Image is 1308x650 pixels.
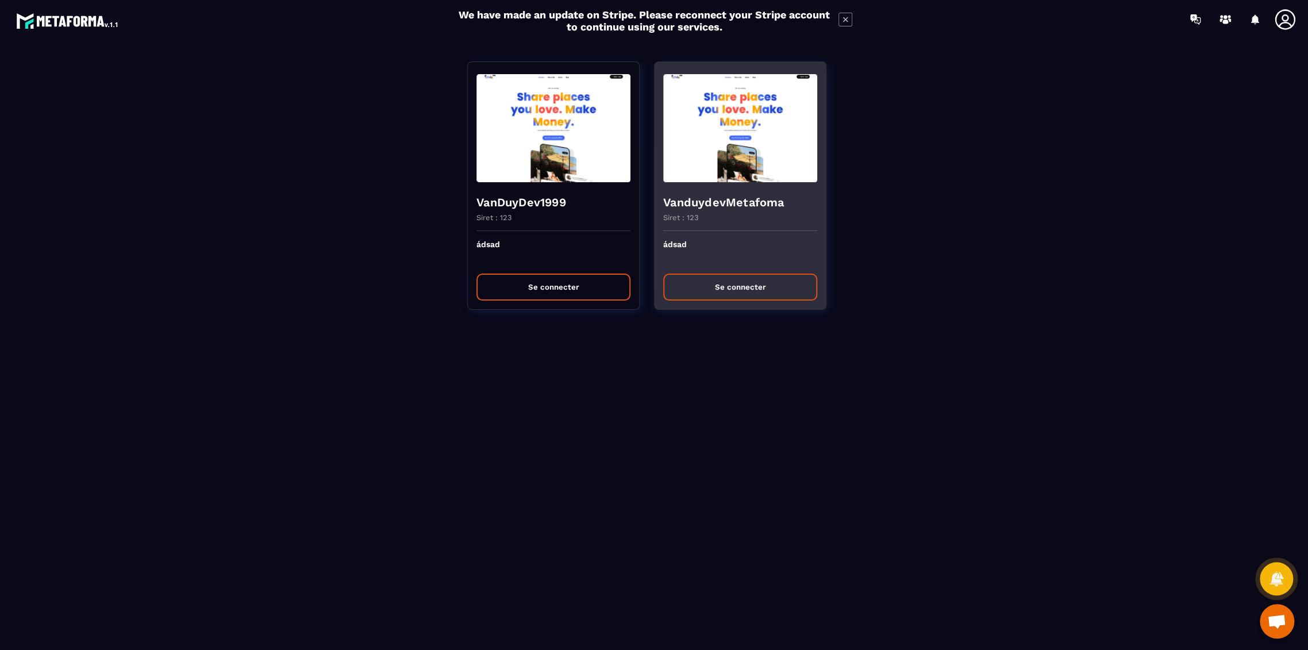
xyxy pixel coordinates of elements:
[16,10,120,31] img: logo
[476,71,630,186] img: funnel-background
[476,240,630,265] p: ádsad
[456,9,833,33] h2: We have made an update on Stripe. Please reconnect your Stripe account to continue using our serv...
[476,194,630,210] h4: VanDuyDev1999
[663,213,699,222] p: Siret : 123
[476,213,512,222] p: Siret : 123
[1260,604,1294,639] a: Mở cuộc trò chuyện
[663,71,817,186] img: funnel-background
[476,274,630,301] button: Se connecter
[663,240,817,265] p: ádsad
[663,274,817,301] button: Se connecter
[663,194,817,210] h4: VanduydevMetafoma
